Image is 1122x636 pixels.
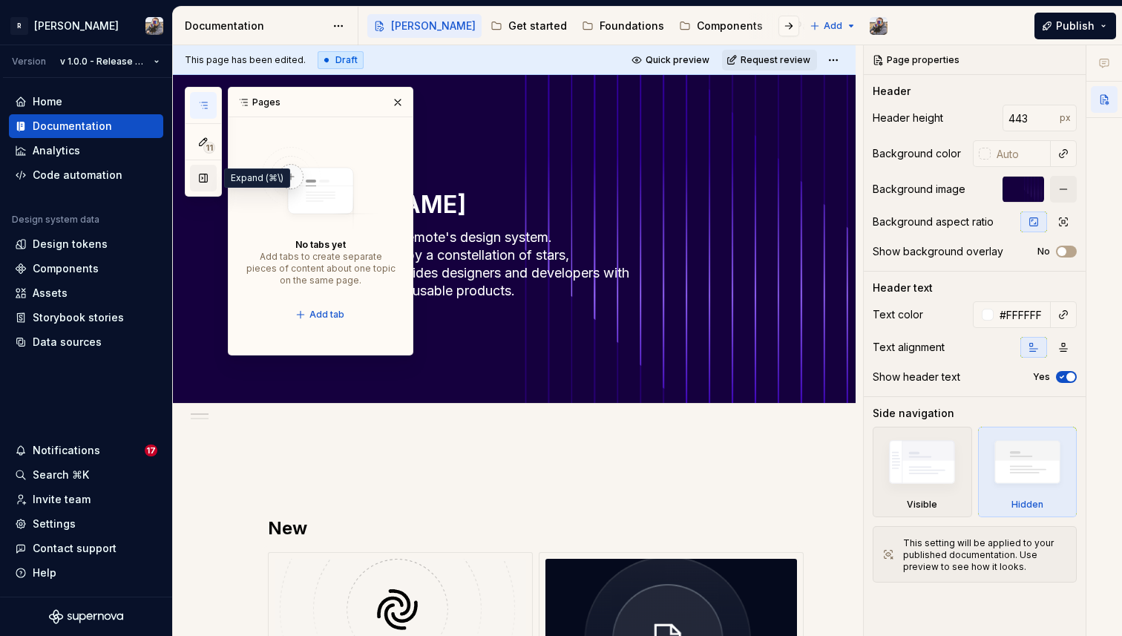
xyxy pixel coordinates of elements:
[33,168,122,183] div: Code automation
[1034,13,1116,39] button: Publish
[185,54,306,66] span: This page has been edited.
[33,143,80,158] div: Analytics
[9,439,163,462] button: Notifications17
[145,445,157,456] span: 17
[1060,112,1071,124] p: px
[34,19,119,33] div: [PERSON_NAME]
[145,17,163,35] img: Ian
[33,310,124,325] div: Storybook stories
[12,56,46,68] div: Version
[991,140,1051,167] input: Auto
[1011,499,1043,511] div: Hidden
[9,512,163,536] a: Settings
[9,306,163,330] a: Storybook stories
[224,168,290,188] div: Expand (⌘\)
[9,537,163,560] button: Contact support
[873,370,960,384] div: Show header text
[265,226,793,303] textarea: [PERSON_NAME] is Remote's design system. With its name inspired by a constellation of stars, [PER...
[873,307,923,322] div: Text color
[291,304,351,325] button: Add tab
[873,281,933,295] div: Header text
[33,94,62,109] div: Home
[33,335,102,350] div: Data sources
[873,427,972,517] div: Visible
[741,54,810,66] span: Request review
[229,88,413,117] div: Pages
[33,286,68,301] div: Assets
[33,517,76,531] div: Settings
[60,56,148,68] span: v 1.0.0 - Release day
[805,16,861,36] button: Add
[576,14,670,38] a: Foundations
[873,244,1003,259] div: Show background overlay
[33,237,108,252] div: Design tokens
[367,14,482,38] a: [PERSON_NAME]
[824,20,842,32] span: Add
[9,330,163,354] a: Data sources
[722,50,817,71] button: Request review
[9,90,163,114] a: Home
[12,214,99,226] div: Design system data
[627,50,716,71] button: Quick preview
[873,111,943,125] div: Header height
[485,14,573,38] a: Get started
[873,340,945,355] div: Text alignment
[903,537,1067,573] div: This setting will be applied to your published documentation. Use preview to see how it looks.
[318,51,364,69] div: Draft
[309,309,344,321] span: Add tab
[243,251,398,286] div: Add tabs to create separate pieces of content about one topic on the same page.
[9,139,163,163] a: Analytics
[508,19,567,33] div: Get started
[1033,371,1050,383] label: Yes
[33,492,91,507] div: Invite team
[9,163,163,187] a: Code automation
[994,301,1051,328] input: Auto
[978,427,1077,517] div: Hidden
[1056,19,1095,33] span: Publish
[33,261,99,276] div: Components
[873,146,961,161] div: Background color
[33,468,89,482] div: Search ⌘K
[10,17,28,35] div: R
[9,232,163,256] a: Design tokens
[873,84,911,99] div: Header
[268,517,796,540] h2: New
[9,114,163,138] a: Documentation
[1037,246,1050,258] label: No
[873,182,965,197] div: Background image
[600,19,664,33] div: Foundations
[697,19,763,33] div: Components
[1003,105,1060,131] input: Auto
[870,17,888,35] img: Ian
[9,257,163,281] a: Components
[265,187,793,223] textarea: [PERSON_NAME]
[33,565,56,580] div: Help
[873,214,994,229] div: Background aspect ratio
[646,54,709,66] span: Quick preview
[33,541,117,556] div: Contact support
[673,14,769,38] a: Components
[907,499,937,511] div: Visible
[9,281,163,305] a: Assets
[33,443,100,458] div: Notifications
[53,51,166,72] button: v 1.0.0 - Release day
[9,463,163,487] button: Search ⌘K
[3,10,169,42] button: R[PERSON_NAME]Ian
[873,406,954,421] div: Side navigation
[203,142,215,154] span: 11
[295,239,346,251] div: No tabs yet
[33,119,112,134] div: Documentation
[391,19,476,33] div: [PERSON_NAME]
[367,11,802,41] div: Page tree
[9,561,163,585] button: Help
[9,488,163,511] a: Invite team
[49,609,123,624] svg: Supernova Logo
[185,19,325,33] div: Documentation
